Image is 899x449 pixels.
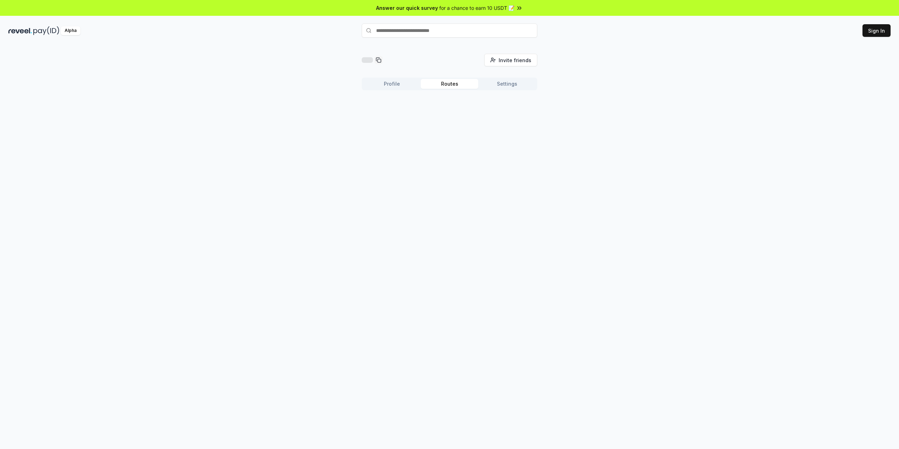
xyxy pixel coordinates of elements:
span: Invite friends [499,57,531,64]
button: Settings [478,79,536,89]
img: reveel_dark [8,26,32,35]
span: Answer our quick survey [376,4,438,12]
button: Invite friends [484,54,537,66]
span: for a chance to earn 10 USDT 📝 [439,4,514,12]
div: Alpha [61,26,80,35]
button: Routes [421,79,478,89]
img: pay_id [33,26,59,35]
button: Sign In [862,24,891,37]
button: Profile [363,79,421,89]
